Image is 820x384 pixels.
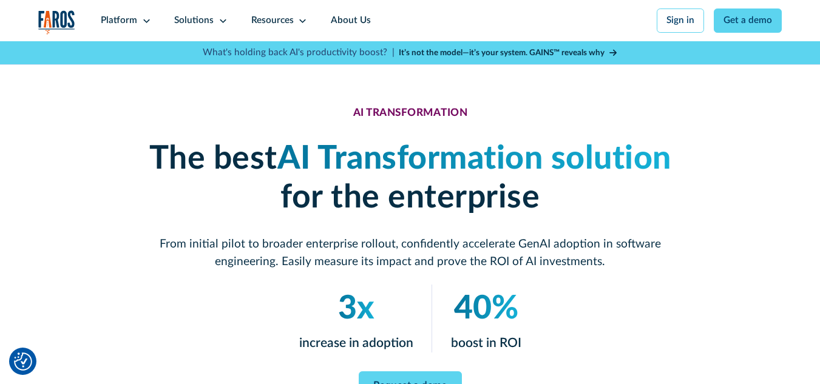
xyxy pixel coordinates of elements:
[251,14,294,28] div: Resources
[14,352,32,371] button: Cookie Settings
[399,47,617,59] a: It’s not the model—it’s your system. GAINS™ reveals why
[149,143,277,175] strong: The best
[14,352,32,371] img: Revisit consent button
[174,14,214,28] div: Solutions
[299,334,413,353] p: increase in adoption
[38,10,75,35] img: Logo of the analytics and reporting company Faros.
[280,181,540,214] strong: for the enterprise
[714,8,782,33] a: Get a demo
[454,293,518,325] em: 40%
[657,8,705,33] a: Sign in
[277,143,671,175] em: AI Transformation solution
[131,236,689,271] p: From initial pilot to broader enterprise rollout, confidently accelerate GenAI adoption in softwa...
[38,10,75,35] a: home
[101,14,137,28] div: Platform
[203,46,395,60] p: What's holding back AI's productivity boost? |
[451,334,521,353] p: boost in ROI
[399,49,605,57] strong: It’s not the model—it’s your system. GAINS™ reveals why
[337,293,374,325] em: 3x
[353,107,467,120] div: AI TRANSFORMATION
